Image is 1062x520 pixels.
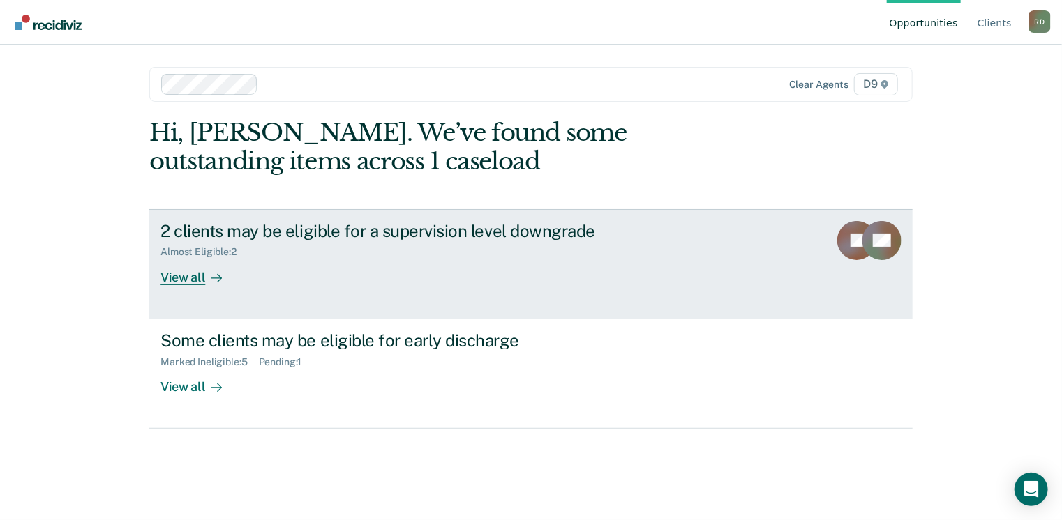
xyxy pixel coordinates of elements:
[15,15,82,30] img: Recidiviz
[854,73,898,95] span: D9
[160,330,650,351] div: Some clients may be eligible for early discharge
[1029,10,1051,33] button: Profile dropdown button
[1029,10,1051,33] div: R D
[1015,473,1048,506] div: Open Intercom Messenger
[149,118,760,176] div: Hi, [PERSON_NAME]. We’ve found some outstanding items across 1 caseload
[789,79,848,91] div: Clear agents
[259,356,313,368] div: Pending : 1
[160,246,248,258] div: Almost Eligible : 2
[149,209,913,319] a: 2 clients may be eligible for a supervision level downgradeAlmost Eligible:2View all
[149,319,913,429] a: Some clients may be eligible for early dischargeMarked Ineligible:5Pending:1View all
[160,221,650,241] div: 2 clients may be eligible for a supervision level downgrade
[160,367,239,395] div: View all
[160,356,258,368] div: Marked Ineligible : 5
[160,258,239,285] div: View all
